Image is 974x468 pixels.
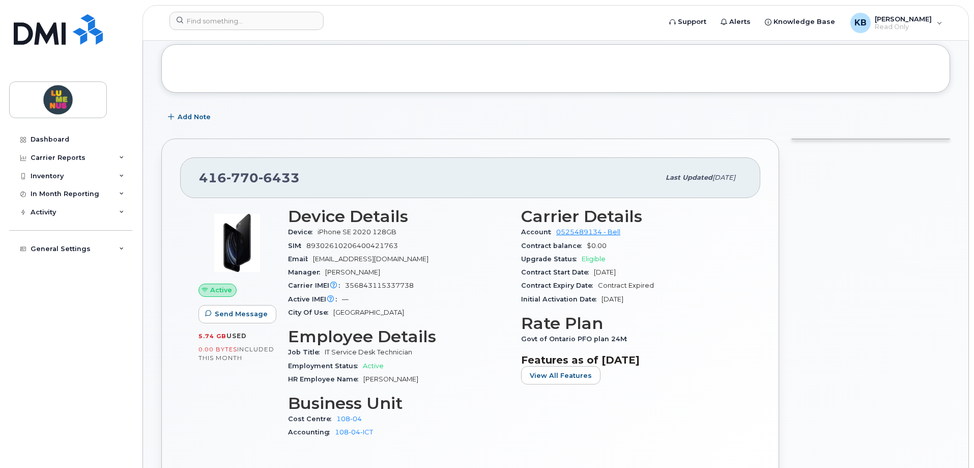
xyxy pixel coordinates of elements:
span: 356843115337738 [345,282,414,289]
a: Alerts [713,12,758,32]
span: Cost Centre [288,415,336,423]
span: Active [363,362,384,370]
span: 5.74 GB [198,333,226,340]
span: 416 [199,170,300,185]
span: Active IMEI [288,295,342,303]
a: Knowledge Base [758,12,842,32]
span: Contract balance [521,242,587,250]
span: [GEOGRAPHIC_DATA] [333,309,404,316]
img: image20231002-3703462-2fle3a.jpeg [207,212,268,273]
span: Eligible [582,255,606,263]
span: Alerts [729,17,751,27]
span: [PERSON_NAME] [325,268,380,276]
span: View All Features [530,371,592,380]
span: [DATE] [601,295,623,303]
span: Job Title [288,348,325,356]
button: Send Message [198,305,276,323]
span: Contract Start Date [521,268,594,276]
span: Upgrade Status [521,255,582,263]
span: Account [521,228,556,236]
h3: Device Details [288,207,509,226]
span: Govt of Ontario PFO plan 24M [521,335,632,343]
span: SIM [288,242,306,250]
span: Email [288,255,313,263]
button: View All Features [521,366,600,384]
span: Manager [288,268,325,276]
span: [DATE] [712,174,735,181]
a: 0525489134 - Bell [556,228,620,236]
a: 108-04-ICT [335,428,373,436]
span: HR Employee Name [288,375,363,383]
span: 770 [226,170,259,185]
span: City Of Use [288,309,333,316]
span: — [342,295,349,303]
span: Contract Expiry Date [521,282,598,289]
span: 89302610206400421763 [306,242,398,250]
input: Find something... [169,12,324,30]
span: Add Note [178,112,211,122]
span: iPhone SE 2020 128GB [318,228,396,236]
a: Support [662,12,713,32]
span: IT Service Desk Technician [325,348,412,356]
button: Add Note [161,108,219,126]
span: Employment Status [288,362,363,370]
span: 6433 [259,170,300,185]
span: $0.00 [587,242,607,250]
span: [PERSON_NAME] [363,375,418,383]
span: 0.00 Bytes [198,346,237,353]
span: Knowledge Base [774,17,835,27]
span: used [226,332,247,340]
h3: Business Unit [288,394,509,412]
span: KB [854,17,867,29]
h3: Employee Details [288,327,509,346]
span: Device [288,228,318,236]
span: Contract Expired [598,282,654,289]
span: Active [210,285,232,295]
h3: Rate Plan [521,314,742,333]
h3: Features as of [DATE] [521,354,742,366]
div: Kam Behal [843,13,950,33]
span: Initial Activation Date [521,295,601,303]
span: [DATE] [594,268,616,276]
span: Carrier IMEI [288,282,345,289]
h3: Carrier Details [521,207,742,226]
span: Send Message [215,309,268,319]
span: Read Only [875,23,932,31]
span: Support [678,17,706,27]
span: Last updated [666,174,712,181]
span: [EMAIL_ADDRESS][DOMAIN_NAME] [313,255,428,263]
span: Accounting [288,428,335,436]
a: 108-04 [336,415,362,423]
span: [PERSON_NAME] [875,15,932,23]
